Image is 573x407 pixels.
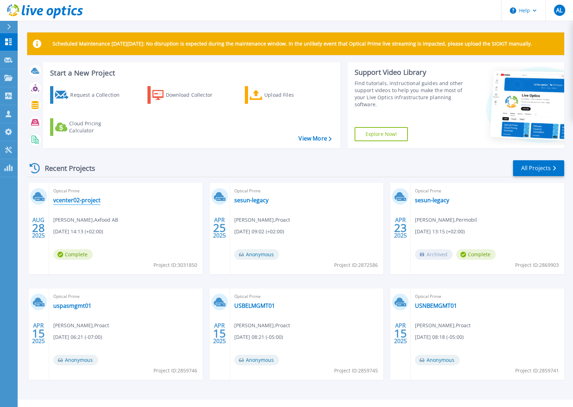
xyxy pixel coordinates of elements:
[53,302,91,309] a: uspasmgmt01
[415,293,560,300] span: Optical Prime
[334,261,378,269] span: Project ID: 2872586
[415,249,453,260] span: Archived
[515,261,559,269] span: Project ID: 2869903
[415,187,560,195] span: Optical Prime
[153,367,197,375] span: Project ID: 2859746
[32,321,45,346] div: APR 2025
[53,41,532,47] p: Scheduled Maintenance [DATE][DATE]: No disruption is expected during the maintenance window. In t...
[394,225,407,231] span: 23
[53,197,101,204] a: vcenter02-project
[234,216,290,224] span: [PERSON_NAME] , Proact
[213,225,226,231] span: 25
[415,302,457,309] a: USNBEMGMT01
[53,355,98,365] span: Anonymous
[245,86,324,104] a: Upload Files
[213,215,226,241] div: APR 2025
[355,80,464,108] div: Find tutorials, instructional guides and other support videos to help you make the most of your L...
[27,160,105,177] div: Recent Projects
[234,228,284,235] span: [DATE] 09:02 (+02:00)
[515,367,559,375] span: Project ID: 2859741
[32,330,45,336] span: 15
[234,249,279,260] span: Anonymous
[53,293,198,300] span: Optical Prime
[53,249,93,260] span: Complete
[264,88,321,102] div: Upload Files
[53,216,118,224] span: [PERSON_NAME] , Axfood AB
[298,135,331,142] a: View More
[32,215,45,241] div: AUG 2025
[234,322,290,329] span: [PERSON_NAME] , Proact
[147,86,226,104] a: Download Collector
[415,197,449,204] a: sesun-legacy
[415,333,464,341] span: [DATE] 08:18 (-05:00)
[53,322,109,329] span: [PERSON_NAME] , Proact
[355,127,408,141] a: Explore Now!
[334,367,378,375] span: Project ID: 2859745
[234,333,283,341] span: [DATE] 08:21 (-05:00)
[234,355,279,365] span: Anonymous
[234,197,269,204] a: sesun-legacy
[213,330,226,336] span: 15
[394,215,407,241] div: APR 2025
[50,69,331,77] h3: Start a New Project
[213,321,226,346] div: APR 2025
[234,293,379,300] span: Optical Prime
[394,330,407,336] span: 15
[415,228,465,235] span: [DATE] 13:15 (+02:00)
[556,7,562,13] span: AL
[415,355,460,365] span: Anonymous
[70,88,127,102] div: Request a Collection
[234,302,275,309] a: USBELMGMT01
[415,322,471,329] span: [PERSON_NAME] , Proact
[53,333,102,341] span: [DATE] 06:21 (-07:00)
[415,216,477,224] span: [PERSON_NAME] , Permobil
[69,120,126,134] div: Cloud Pricing Calculator
[153,261,197,269] span: Project ID: 3031850
[355,68,464,77] div: Support Video Library
[234,187,379,195] span: Optical Prime
[456,249,496,260] span: Complete
[32,225,45,231] span: 28
[50,118,129,136] a: Cloud Pricing Calculator
[53,187,198,195] span: Optical Prime
[513,160,564,176] a: All Projects
[166,88,222,102] div: Download Collector
[53,228,103,235] span: [DATE] 14:13 (+02:00)
[50,86,129,104] a: Request a Collection
[394,321,407,346] div: APR 2025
